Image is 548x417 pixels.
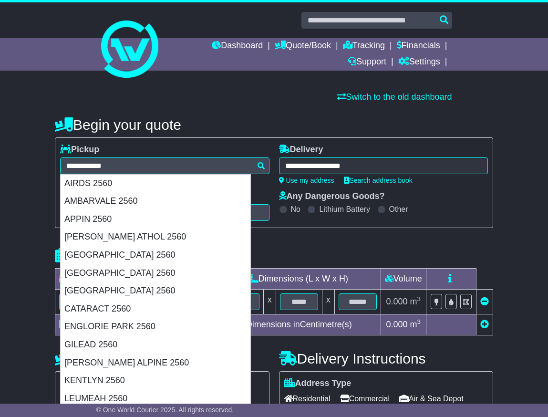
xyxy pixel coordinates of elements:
a: Settings [398,54,440,71]
div: [GEOGRAPHIC_DATA] 2560 [61,246,250,264]
label: Lithium Battery [319,205,370,214]
label: Other [389,205,408,214]
a: Dashboard [212,38,263,54]
div: AIRDS 2560 [61,175,250,193]
a: Quote/Book [275,38,331,54]
div: KENTLYN 2560 [61,372,250,390]
sup: 3 [417,318,421,325]
a: Use my address [279,177,334,184]
label: Address Type [284,378,352,389]
h4: Delivery Instructions [279,351,493,366]
label: Any Dangerous Goods? [279,191,385,202]
div: LEUMEAH 2560 [61,390,250,408]
div: APPIN 2560 [61,210,250,229]
h4: Begin your quote [55,117,493,133]
div: [GEOGRAPHIC_DATA] 2560 [61,264,250,282]
td: x [263,290,276,314]
td: Total [55,314,135,335]
td: x [322,290,334,314]
td: Volume [381,269,426,290]
td: Dimensions (L x W x H) [217,269,381,290]
label: No [291,205,300,214]
div: [PERSON_NAME] ALPINE 2560 [61,354,250,372]
a: Financials [397,38,440,54]
span: © One World Courier 2025. All rights reserved. [96,406,234,414]
span: m [410,320,421,329]
typeahead: Please provide city [60,157,269,174]
label: Pickup [60,145,99,155]
a: Tracking [343,38,385,54]
div: GILEAD 2560 [61,336,250,354]
sup: 3 [417,295,421,302]
div: [PERSON_NAME] ATHOL 2560 [61,228,250,246]
div: AMBARVALE 2560 [61,192,250,210]
a: Add new item [480,320,489,329]
a: Search address book [344,177,413,184]
a: Switch to the old dashboard [337,92,452,102]
span: Commercial [340,391,390,406]
h4: Package details | [55,248,175,263]
a: Remove this item [480,297,489,306]
a: Support [348,54,386,71]
div: ENGLORIE PARK 2560 [61,318,250,336]
h4: Pickup Instructions [55,351,269,366]
div: [GEOGRAPHIC_DATA] 2560 [61,282,250,300]
span: Air & Sea Depot [399,391,464,406]
div: CATARACT 2560 [61,300,250,318]
span: 0.000 [386,320,408,329]
span: 0.000 [386,297,408,306]
td: Type [55,269,135,290]
td: Dimensions in Centimetre(s) [217,314,381,335]
span: Residential [284,391,331,406]
label: Delivery [279,145,323,155]
span: m [410,297,421,306]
